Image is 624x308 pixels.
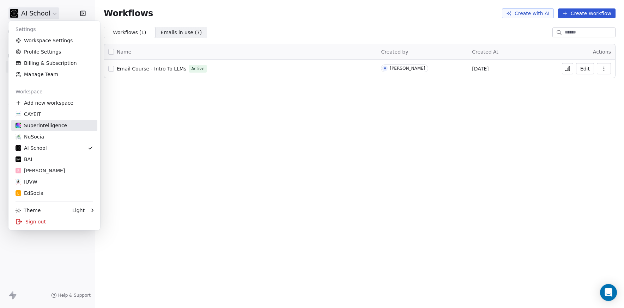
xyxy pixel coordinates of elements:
[17,168,19,173] span: S
[16,144,47,152] div: AI School
[16,190,43,197] div: EdSocia
[16,179,21,185] img: VedicU.png
[11,86,97,97] div: Workspace
[16,133,44,140] div: NuSocia
[16,178,37,185] div: IUVW
[11,24,97,35] div: Settings
[16,167,65,174] div: [PERSON_NAME]
[11,97,97,109] div: Add new workspace
[72,207,85,214] div: Light
[16,122,67,129] div: Superintelligence
[11,216,97,227] div: Sign out
[16,111,41,118] div: CAYEIT
[16,145,21,151] img: 3.png
[16,156,21,162] img: bar1.webp
[11,57,97,69] a: Billing & Subscription
[16,111,21,117] img: CAYEIT%20Square%20Logo.png
[16,134,21,140] img: LOGO_1_WB.png
[11,35,97,46] a: Workspace Settings
[16,156,32,163] div: BAI
[16,123,21,128] img: sinews%20copy.png
[16,207,41,214] div: Theme
[17,191,19,196] span: E
[11,46,97,57] a: Profile Settings
[11,69,97,80] a: Manage Team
